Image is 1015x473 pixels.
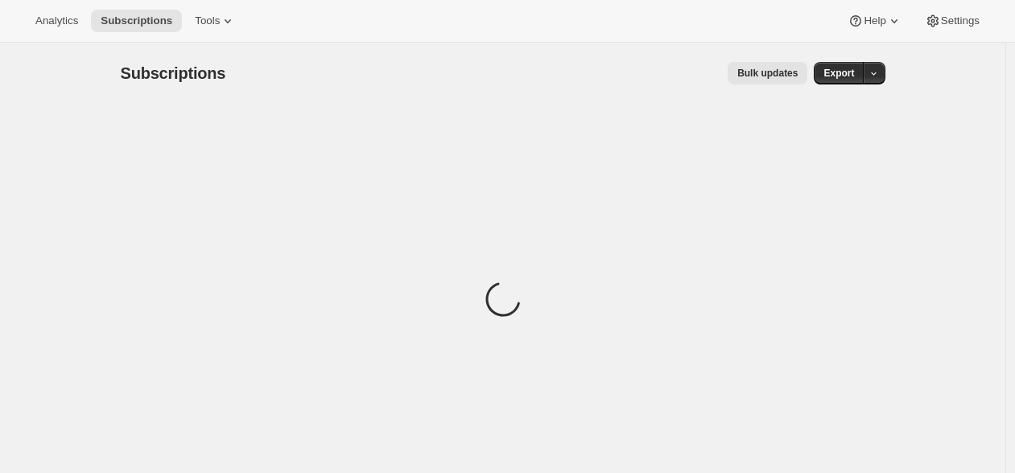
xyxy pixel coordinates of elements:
span: Bulk updates [737,67,798,80]
span: Subscriptions [121,64,226,82]
button: Settings [915,10,989,32]
span: Subscriptions [101,14,172,27]
button: Help [838,10,911,32]
span: Help [864,14,885,27]
button: Analytics [26,10,88,32]
button: Bulk updates [728,62,807,84]
span: Export [823,67,854,80]
span: Analytics [35,14,78,27]
span: Tools [195,14,220,27]
button: Export [814,62,864,84]
button: Tools [185,10,245,32]
button: Subscriptions [91,10,182,32]
span: Settings [941,14,980,27]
